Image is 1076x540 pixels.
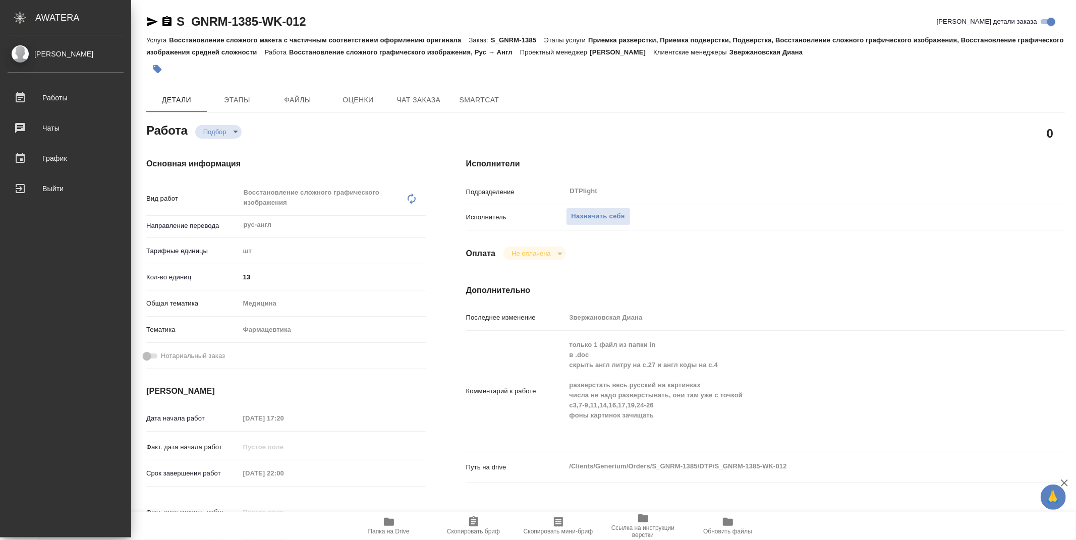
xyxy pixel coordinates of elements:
span: Чат заказа [394,94,443,106]
h4: Основная информация [146,158,426,170]
p: Восстановление сложного графического изображения, Рус → Англ [289,48,520,56]
div: Работы [8,90,124,105]
div: График [8,151,124,166]
p: Дата начала работ [146,413,240,424]
button: Скопировать мини-бриф [516,512,601,540]
p: Факт. дата начала работ [146,442,240,452]
button: Обновить файлы [686,512,770,540]
p: Исполнитель [466,212,566,222]
input: ✎ Введи что-нибудь [240,270,426,284]
a: Работы [3,85,129,110]
div: Подбор [503,247,565,260]
p: S_GNRM-1385 [491,36,544,44]
button: Скопировать бриф [431,512,516,540]
p: Тематика [146,325,240,335]
p: Работа [264,48,289,56]
p: Подразделение [466,187,566,197]
p: Комментарий к работе [466,386,566,396]
p: Последнее изменение [466,313,566,323]
input: Пустое поле [240,466,328,481]
div: Фармацевтика [240,321,426,338]
p: Звержановская Диана [729,48,810,56]
p: Общая тематика [146,298,240,309]
p: Клиентские менеджеры [653,48,729,56]
button: Не оплачена [508,249,553,258]
span: Этапы [213,94,261,106]
p: Срок завершения работ [146,468,240,478]
span: Обновить файлы [703,528,752,535]
span: Папка на Drive [368,528,410,535]
p: Вид работ [146,194,240,204]
p: Восстановление сложного макета с частичным соответствием оформлению оригинала [169,36,469,44]
textarea: /Clients/Generium/Orders/S_GNRM-1385/DTP/S_GNRM-1385-WK-012 [566,458,1015,475]
p: Факт. срок заверш. работ [146,507,240,517]
button: Ссылка на инструкции верстки [601,512,686,540]
p: Тарифные единицы [146,246,240,256]
span: Скопировать бриф [447,528,500,535]
div: Чаты [8,121,124,136]
div: Выйти [8,181,124,196]
span: Скопировать мини-бриф [524,528,593,535]
h4: Оплата [466,248,496,260]
span: Нотариальный заказ [161,351,225,361]
p: Заказ: [469,36,491,44]
span: Файлы [273,94,322,106]
h2: 0 [1047,125,1053,142]
p: Путь на drive [466,462,566,472]
button: Назначить себя [566,208,631,225]
input: Пустое поле [240,440,328,454]
h4: Исполнители [466,158,1065,170]
p: Проектный менеджер [520,48,590,56]
span: [PERSON_NAME] детали заказа [937,17,1037,27]
p: Приемка разверстки, Приемка подверстки, Подверстка, Восстановление сложного графического изображе... [146,36,1064,56]
p: [PERSON_NAME] [590,48,653,56]
span: Детали [152,94,201,106]
button: Добавить тэг [146,58,168,80]
p: Кол-во единиц [146,272,240,282]
button: Папка на Drive [347,512,431,540]
span: Назначить себя [572,211,625,222]
div: AWATERA [35,8,131,28]
span: 🙏 [1045,487,1062,508]
h2: Работа [146,121,188,139]
button: Подбор [200,128,230,136]
p: Услуга [146,36,169,44]
span: SmartCat [455,94,503,106]
div: шт [240,243,426,260]
div: Подбор [195,125,242,139]
h4: [PERSON_NAME] [146,385,426,397]
h4: Дополнительно [466,284,1065,296]
textarea: только 1 файл из папки in в .doc скрыть англ литру на с.27 и англ коды на с.4 разверстать весь ру... [566,336,1015,444]
div: Медицина [240,295,426,312]
a: Выйти [3,176,129,201]
div: [PERSON_NAME] [8,48,124,59]
button: 🙏 [1041,485,1066,510]
p: Направление перевода [146,221,240,231]
button: Скопировать ссылку [161,16,173,28]
span: Ссылка на инструкции верстки [607,524,679,538]
p: Этапы услуги [544,36,588,44]
input: Пустое поле [566,310,1015,325]
button: Скопировать ссылку для ЯМессенджера [146,16,158,28]
a: Чаты [3,115,129,141]
a: S_GNRM-1385-WK-012 [177,15,306,28]
span: Оценки [334,94,382,106]
input: Пустое поле [240,505,328,519]
a: График [3,146,129,171]
input: Пустое поле [240,411,328,426]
